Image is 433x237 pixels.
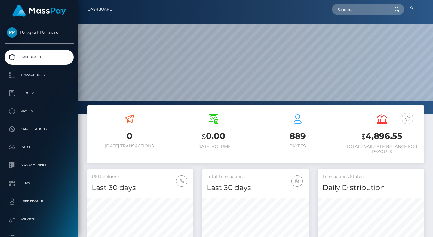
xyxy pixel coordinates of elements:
[176,144,251,149] h6: [DATE] Volume
[207,183,304,193] h4: Last 30 days
[5,104,74,119] a: Payees
[92,130,167,142] h3: 0
[7,27,17,38] img: Passport Partners
[344,130,419,143] h3: 4,896.55
[5,68,74,83] a: Transactions
[7,215,71,224] p: API Keys
[7,71,71,80] p: Transactions
[176,130,251,143] h3: 0.00
[5,176,74,191] a: Links
[7,107,71,116] p: Payees
[92,183,189,193] h4: Last 30 days
[7,197,71,206] p: User Profile
[5,158,74,173] a: Manage Users
[7,179,71,188] p: Links
[92,174,189,180] h5: USD Volume
[7,161,71,170] p: Manage Users
[7,125,71,134] p: Cancellations
[7,89,71,98] p: Ledger
[88,3,112,16] a: Dashboard
[92,143,167,149] h6: [DATE] Transactions
[260,130,335,142] h3: 889
[5,30,74,35] span: Passport Partners
[5,122,74,137] a: Cancellations
[207,174,304,180] h5: Total Transactions
[322,174,419,180] h5: Transactions Status
[322,183,419,193] h4: Daily Distribution
[5,212,74,227] a: API Keys
[5,194,74,209] a: User Profile
[361,132,366,141] small: $
[5,86,74,101] a: Ledger
[5,50,74,65] a: Dashboard
[260,143,335,149] h6: Payees
[202,132,206,141] small: $
[7,143,71,152] p: Batches
[12,5,66,17] img: MassPay Logo
[332,4,388,15] input: Search...
[7,53,71,62] p: Dashboard
[344,144,419,154] h6: Total Available Balance for Payouts
[5,140,74,155] a: Batches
